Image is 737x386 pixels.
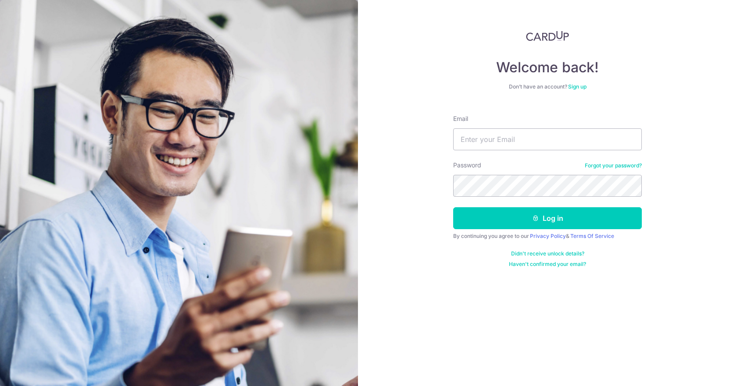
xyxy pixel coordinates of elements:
[453,161,481,170] label: Password
[530,233,566,239] a: Privacy Policy
[570,233,614,239] a: Terms Of Service
[568,83,587,90] a: Sign up
[453,207,642,229] button: Log in
[585,162,642,169] a: Forgot your password?
[453,59,642,76] h4: Welcome back!
[526,31,569,41] img: CardUp Logo
[509,261,586,268] a: Haven't confirmed your email?
[511,250,584,257] a: Didn't receive unlock details?
[453,128,642,150] input: Enter your Email
[453,114,468,123] label: Email
[453,83,642,90] div: Don’t have an account?
[453,233,642,240] div: By continuing you agree to our &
